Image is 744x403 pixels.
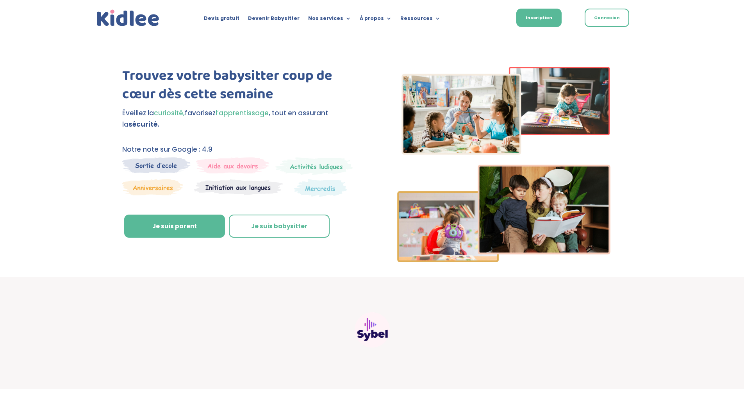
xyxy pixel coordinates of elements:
[216,108,269,118] span: l’apprentissage
[397,67,610,262] img: Imgs-2
[204,16,239,24] a: Devis gratuit
[585,9,629,27] a: Connexion
[124,215,225,238] a: Je suis parent
[400,16,441,24] a: Ressources
[122,144,359,155] p: Notre note sur Google : 4.9
[516,9,562,27] a: Inscription
[355,312,390,347] img: Sybel
[275,157,353,175] img: Mercredi
[308,16,351,24] a: Nos services
[95,8,161,29] a: Kidlee Logo
[196,157,269,174] img: weekends
[360,16,392,24] a: À propos
[128,120,159,129] strong: sécurité.
[122,157,191,173] img: Sortie decole
[248,16,300,24] a: Devenir Babysitter
[154,108,185,118] span: curiosité,
[487,16,494,21] img: Français
[294,179,347,197] img: Thematique
[95,8,161,29] img: logo_kidlee_bleu
[229,215,330,238] a: Je suis babysitter
[122,179,183,195] img: Anniversaire
[194,179,283,195] img: Atelier thematique
[122,67,359,107] h1: Trouvez votre babysitter coup de cœur dès cette semaine
[122,107,359,130] p: Éveillez la favorisez , tout en assurant la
